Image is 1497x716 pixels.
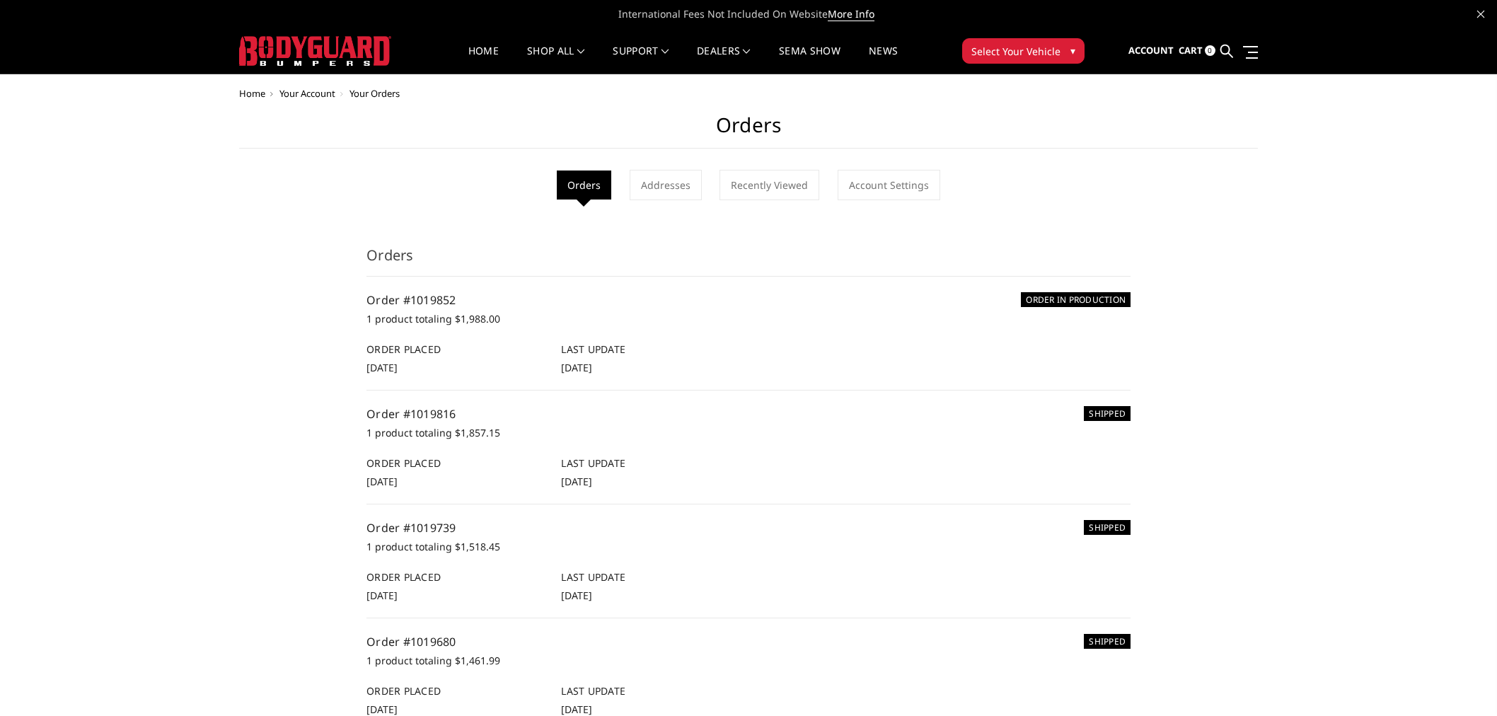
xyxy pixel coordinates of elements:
[561,683,741,698] h6: Last Update
[1084,520,1131,535] h6: SHIPPED
[869,46,898,74] a: News
[366,311,1131,328] p: 1 product totaling $1,988.00
[366,570,546,584] h6: Order Placed
[366,406,456,422] a: Order #1019816
[1070,43,1075,58] span: ▾
[838,170,940,200] a: Account Settings
[557,171,611,200] li: Orders
[613,46,669,74] a: Support
[366,589,398,602] span: [DATE]
[349,87,400,100] span: Your Orders
[1128,44,1174,57] span: Account
[366,475,398,488] span: [DATE]
[366,652,1131,669] p: 1 product totaling $1,461.99
[962,38,1085,64] button: Select Your Vehicle
[239,113,1258,149] h1: Orders
[366,634,456,649] a: Order #1019680
[1179,44,1203,57] span: Cart
[366,361,398,374] span: [DATE]
[468,46,499,74] a: Home
[366,538,1131,555] p: 1 product totaling $1,518.45
[697,46,751,74] a: Dealers
[366,456,546,470] h6: Order Placed
[971,44,1060,59] span: Select Your Vehicle
[527,46,584,74] a: shop all
[779,46,840,74] a: SEMA Show
[561,589,592,602] span: [DATE]
[239,36,391,66] img: BODYGUARD BUMPERS
[719,170,819,200] a: Recently Viewed
[1205,45,1215,56] span: 0
[366,520,456,536] a: Order #1019739
[366,245,1131,277] h3: Orders
[561,570,741,584] h6: Last Update
[1084,634,1131,649] h6: SHIPPED
[366,292,456,308] a: Order #1019852
[279,87,335,100] a: Your Account
[366,342,546,357] h6: Order Placed
[561,361,592,374] span: [DATE]
[828,7,874,21] a: More Info
[366,703,398,716] span: [DATE]
[366,425,1131,441] p: 1 product totaling $1,857.15
[366,683,546,698] h6: Order Placed
[1084,406,1131,421] h6: SHIPPED
[561,342,741,357] h6: Last Update
[1179,32,1215,70] a: Cart 0
[239,87,265,100] a: Home
[630,170,702,200] a: Addresses
[1021,292,1131,307] h6: ORDER IN PRODUCTION
[561,456,741,470] h6: Last Update
[561,703,592,716] span: [DATE]
[561,475,592,488] span: [DATE]
[1128,32,1174,70] a: Account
